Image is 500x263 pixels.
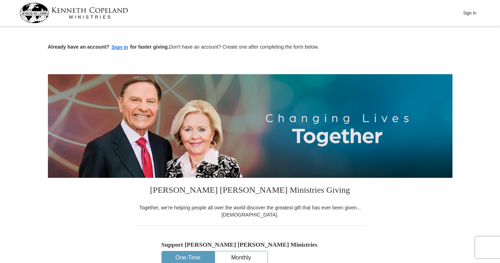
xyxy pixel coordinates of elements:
button: Sign In [459,7,480,18]
img: kcm-header-logo.svg [20,3,128,23]
h5: Support [PERSON_NAME] [PERSON_NAME] Ministries [161,241,339,248]
p: Don't have an account? Create one after completing the form below. [48,43,452,51]
strong: Already have an account? for faster giving. [48,44,169,50]
div: Together, we're helping people all over the world discover the greatest gift that has ever been g... [135,204,366,218]
button: Sign in [109,43,130,51]
h3: [PERSON_NAME] [PERSON_NAME] Ministries Giving [135,178,366,204]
